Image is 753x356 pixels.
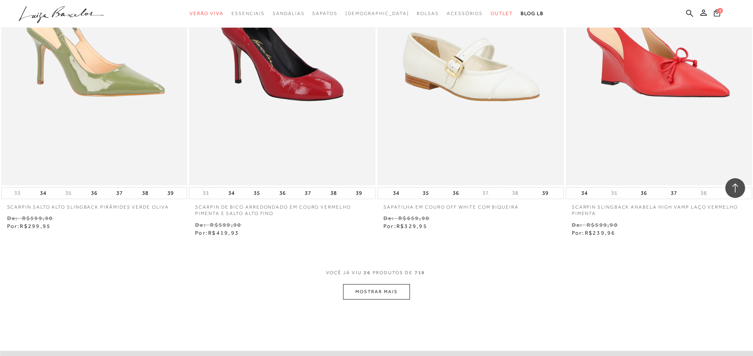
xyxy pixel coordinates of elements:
button: 38 [698,189,709,197]
span: Acessórios [447,11,483,16]
span: 719 [415,269,425,284]
small: R$599,90 [210,222,241,228]
button: 6 [711,9,723,19]
a: categoryNavScreenReaderText [491,6,513,21]
a: categoryNavScreenReaderText [312,6,337,21]
span: Por: [383,223,427,229]
button: 39 [165,188,176,199]
span: VOCê JÁ VIU [326,269,362,276]
span: Sapatos [312,11,337,16]
a: categoryNavScreenReaderText [417,6,439,21]
button: 37 [302,188,313,199]
button: 34 [391,188,402,199]
small: R$599,90 [587,222,618,228]
span: Por: [195,230,239,236]
button: 35 [420,188,431,199]
a: categoryNavScreenReaderText [447,6,483,21]
span: R$239,96 [585,230,616,236]
a: noSubCategoriesText [345,6,409,21]
button: 38 [510,189,521,197]
span: R$299,95 [20,223,51,229]
button: 38 [328,188,339,199]
button: 37 [480,189,491,197]
a: categoryNavScreenReaderText [231,6,265,21]
span: Essenciais [231,11,265,16]
small: De: [195,222,206,228]
button: 34 [226,188,237,199]
button: 36 [277,188,288,199]
button: 34 [38,188,49,199]
span: Por: [572,230,616,236]
button: 33 [200,189,211,197]
button: 36 [638,188,649,199]
span: BLOG LB [521,11,544,16]
small: De: [7,215,18,221]
button: 33 [12,189,23,197]
button: 35 [609,189,620,197]
a: categoryNavScreenReaderText [190,6,224,21]
button: MOSTRAR MAIS [343,284,410,299]
button: 35 [251,188,262,199]
a: SCARPIN SLINGBACK ANABELA HIGH VAMP LAÇO VERMELHO PIMENTA [566,199,752,217]
a: BLOG LB [521,6,544,21]
span: Por: [7,223,51,229]
small: R$599,90 [22,215,53,221]
button: 36 [89,188,100,199]
small: R$659,90 [398,215,430,221]
button: 37 [114,188,125,199]
button: 34 [579,188,590,199]
span: Bolsas [417,11,439,16]
button: 37 [668,188,679,199]
a: SCARPIN SALTO ALTO SLINGBACK PIRÂMIDES VERDE OLIVA [1,199,188,211]
span: [DEMOGRAPHIC_DATA] [345,11,409,16]
button: 38 [140,188,151,199]
span: PRODUTOS DE [373,269,413,276]
button: 39 [540,188,551,199]
span: Sandálias [273,11,304,16]
span: R$419,93 [208,230,239,236]
span: 36 [364,269,371,284]
span: Verão Viva [190,11,224,16]
span: 6 [717,8,723,13]
a: SCARPIN DE BICO ARREDONDADO EM COURO VERMELHO PIMENTA E SALTO ALTO FINO [189,199,376,217]
button: 36 [450,188,461,199]
a: categoryNavScreenReaderText [273,6,304,21]
span: Outlet [491,11,513,16]
small: De: [383,215,395,221]
a: SAPATILHA EM COURO OFF WHITE COM BIQUEIRA [377,199,564,211]
small: De: [572,222,583,228]
button: 35 [63,189,74,197]
button: 39 [353,188,364,199]
span: R$329,95 [396,223,427,229]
